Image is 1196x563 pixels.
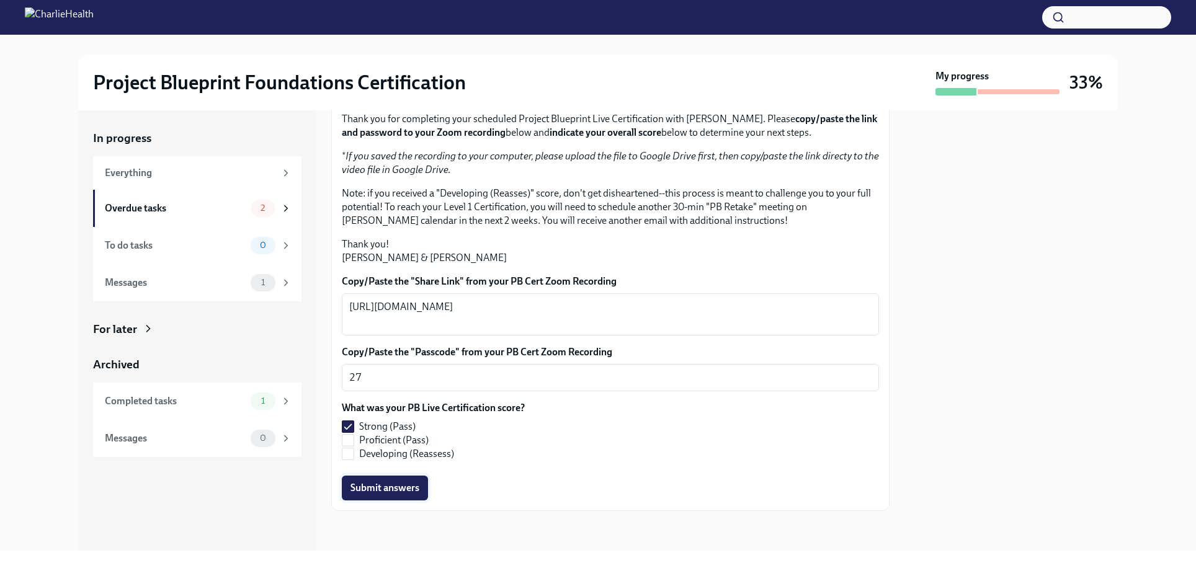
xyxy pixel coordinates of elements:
div: Overdue tasks [105,202,246,215]
a: Messages1 [93,264,301,301]
span: Proficient (Pass) [359,433,429,447]
span: 1 [254,396,272,406]
button: Submit answers [342,476,428,500]
strong: indicate your overall score [550,126,661,138]
textarea: [URL][DOMAIN_NAME] [349,299,872,329]
a: Overdue tasks2 [93,190,301,227]
a: For later [93,321,301,337]
p: Thank you for completing your scheduled Project Blueprint Live Certification with [PERSON_NAME]. ... [342,112,879,140]
em: If you saved the recording to your computer, please upload the file to Google Drive first, then c... [342,150,879,175]
span: 2 [253,203,272,213]
span: 0 [252,433,274,443]
label: What was your PB Live Certification score? [342,401,525,415]
a: Archived [93,357,301,373]
p: Note: if you received a "Developing (Reasses)" score, don't get disheartened--this process is mea... [342,187,879,228]
a: Everything [93,156,301,190]
a: Completed tasks1 [93,383,301,420]
div: Messages [105,276,246,290]
strong: My progress [935,69,989,83]
span: 1 [254,278,272,287]
h3: 33% [1069,71,1103,94]
div: Completed tasks [105,394,246,408]
span: Submit answers [350,482,419,494]
textarea: 27 [349,370,872,385]
span: Strong (Pass) [359,420,416,433]
a: To do tasks0 [93,227,301,264]
label: Copy/Paste the "Passcode" from your PB Cert Zoom Recording [342,345,879,359]
img: CharlieHealth [25,7,94,27]
h2: Project Blueprint Foundations Certification [93,70,466,95]
a: In progress [93,130,301,146]
div: For later [93,321,137,337]
a: Messages0 [93,420,301,457]
label: Copy/Paste the "Share Link" from your PB Cert Zoom Recording [342,275,879,288]
div: Everything [105,166,275,180]
div: To do tasks [105,239,246,252]
p: Thank you! [PERSON_NAME] & [PERSON_NAME] [342,237,879,265]
span: Developing (Reassess) [359,447,454,461]
div: Messages [105,432,246,445]
span: 0 [252,241,274,250]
